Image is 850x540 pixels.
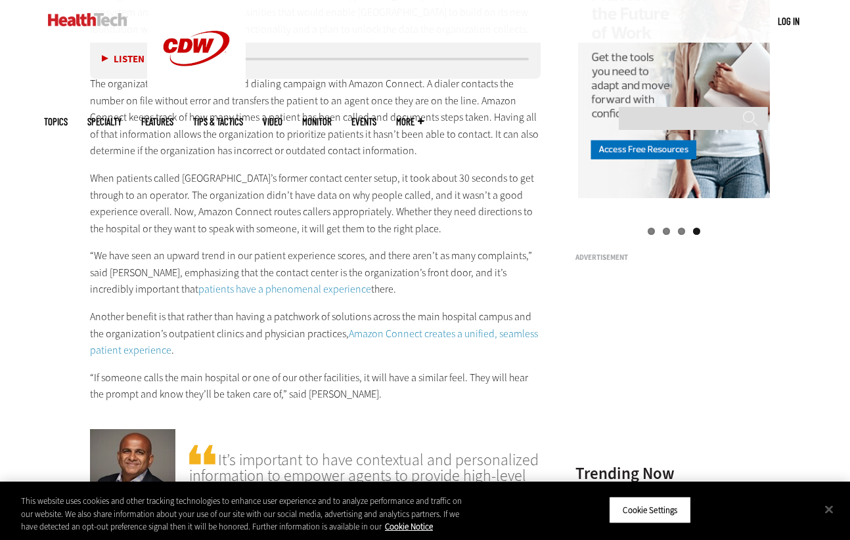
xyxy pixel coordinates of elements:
img: Sunil Menon [90,429,175,514]
a: Features [141,117,173,127]
a: 1 [648,228,655,235]
a: Tips & Tactics [193,117,243,127]
a: MonITor [302,117,332,127]
a: 3 [678,228,685,235]
a: 2 [663,228,670,235]
a: Events [351,117,376,127]
p: “If someone calls the main hospital or one of our other facilities, it will have a similar feel. ... [90,369,541,403]
a: Log in [778,15,799,27]
img: Home [48,13,127,26]
span: Specialty [87,117,122,127]
p: “We have seen an upward trend in our patient experience scores, and there aren’t as many complain... [90,247,541,298]
a: 4 [693,228,700,235]
div: This website uses cookies and other tracking technologies to enhance user experience and to analy... [21,495,468,533]
p: When patients called [GEOGRAPHIC_DATA]’s former contact center setup, it took about 30 seconds to... [90,170,541,237]
a: More information about your privacy [385,521,433,532]
span: More [396,117,424,127]
a: patients have a phenomenal experience [198,282,371,296]
span: Topics [44,117,68,127]
span: It’s important to have contextual and personalized information to empower agents to provide high-... [189,442,541,499]
h3: Advertisement [575,254,772,261]
p: Another benefit is that rather than having a patchwork of solutions across the main hospital camp... [90,308,541,359]
h3: Trending Now [575,465,772,482]
a: CDW [147,87,246,100]
a: Video [263,117,282,127]
div: User menu [778,14,799,28]
iframe: advertisement [575,266,772,430]
button: Close [815,495,843,524]
button: Cookie Settings [609,496,691,524]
